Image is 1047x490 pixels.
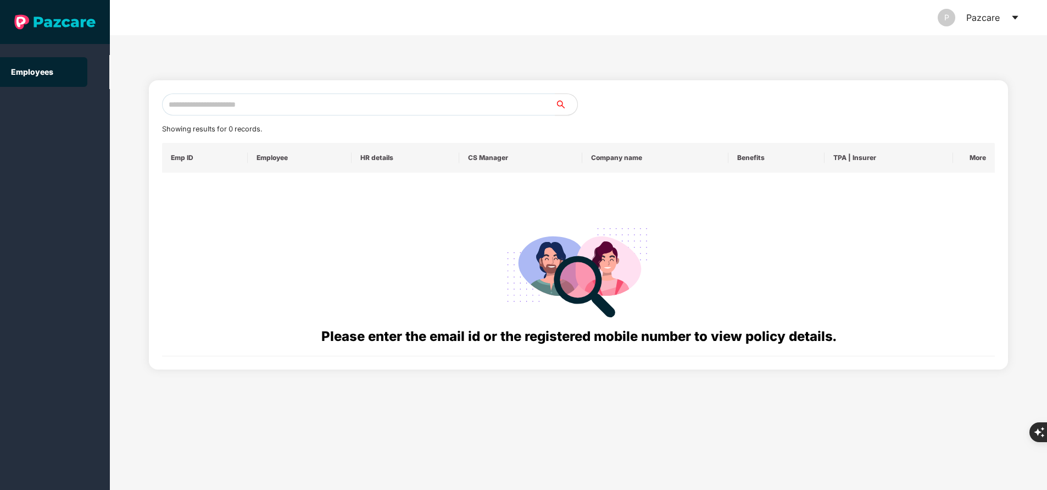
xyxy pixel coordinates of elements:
[555,93,578,115] button: search
[321,328,836,344] span: Please enter the email id or the registered mobile number to view policy details.
[728,143,825,173] th: Benefits
[459,143,582,173] th: CS Manager
[555,100,577,109] span: search
[582,143,728,173] th: Company name
[248,143,352,173] th: Employee
[162,125,262,133] span: Showing results for 0 records.
[825,143,953,173] th: TPA | Insurer
[944,9,949,26] span: P
[11,67,53,76] a: Employees
[953,143,995,173] th: More
[352,143,459,173] th: HR details
[162,143,248,173] th: Emp ID
[1011,13,1020,22] span: caret-down
[499,214,658,326] img: svg+xml;base64,PHN2ZyB4bWxucz0iaHR0cDovL3d3dy53My5vcmcvMjAwMC9zdmciIHdpZHRoPSIyODgiIGhlaWdodD0iMj...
